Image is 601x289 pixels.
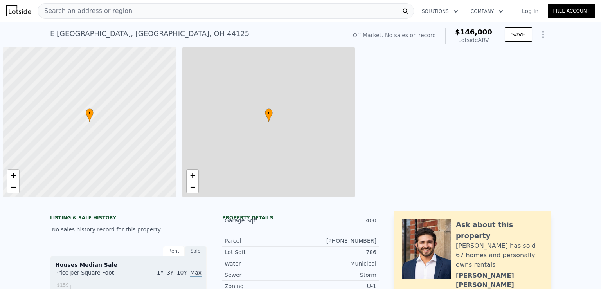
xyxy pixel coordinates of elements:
span: − [11,182,16,192]
span: 3Y [167,269,173,276]
span: 1Y [157,269,164,276]
div: Garage Sqft [225,217,300,224]
button: Solutions [416,4,464,18]
div: Ask about this property [456,219,543,241]
div: 786 [300,248,376,256]
div: [PERSON_NAME] has sold 67 homes and personally owns rentals [456,241,543,269]
span: Max [190,269,202,277]
div: Lot Sqft [225,248,300,256]
button: SAVE [505,27,532,42]
div: • [265,108,273,122]
a: Zoom out [187,181,198,193]
span: 10Y [177,269,187,276]
div: Municipal [300,260,376,267]
span: • [265,110,273,117]
div: No sales history record for this property. [50,222,207,237]
a: Zoom out [7,181,19,193]
div: Houses Median Sale [55,261,202,269]
button: Show Options [535,27,551,42]
div: Off Market. No sales on record [353,31,436,39]
a: Zoom in [7,170,19,181]
a: Zoom in [187,170,198,181]
div: [PHONE_NUMBER] [300,237,376,245]
span: + [190,170,195,180]
div: E [GEOGRAPHIC_DATA] , [GEOGRAPHIC_DATA] , OH 44125 [50,28,249,39]
span: + [11,170,16,180]
span: • [86,110,94,117]
span: Search an address or region [38,6,132,16]
div: 400 [300,217,376,224]
a: Log In [513,7,548,15]
tspan: $159 [57,282,69,288]
div: Lotside ARV [455,36,492,44]
div: Price per Square Foot [55,269,128,281]
img: Lotside [6,5,31,16]
span: $146,000 [455,28,492,36]
div: Storm [300,271,376,279]
div: LISTING & SALE HISTORY [50,215,207,222]
div: Rent [163,246,185,256]
span: − [190,182,195,192]
div: Sewer [225,271,300,279]
div: Water [225,260,300,267]
button: Company [464,4,509,18]
div: Sale [185,246,207,256]
a: Free Account [548,4,595,18]
div: • [86,108,94,122]
div: Parcel [225,237,300,245]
